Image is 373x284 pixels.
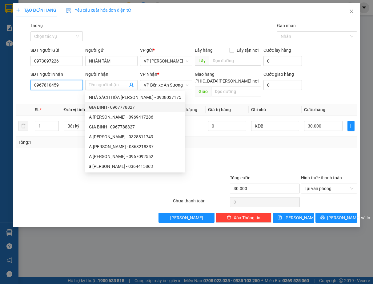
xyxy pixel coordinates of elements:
[16,8,56,13] span: TẠO ĐƠN HÀNG
[85,112,185,122] div: A BÌNH - 0969417286
[278,215,282,220] span: save
[144,56,189,66] span: VP Long Khánh
[85,102,185,112] div: GIA BÌNH - 0967778827
[227,215,231,220] span: delete
[89,143,181,150] div: A.[PERSON_NAME] - 0363218337
[66,8,131,13] span: Yêu cầu xuất hóa đơn điện tử
[30,71,83,78] div: SĐT Người Nhận
[30,47,83,54] div: SĐT Người Gửi
[49,27,75,31] span: Hotline: 19001152
[263,56,302,66] input: Cước lấy hàng
[2,40,64,43] span: [PERSON_NAME]:
[175,107,197,112] span: Định lượng
[263,48,291,53] label: Cước lấy hàng
[140,47,192,54] div: VP gửi
[320,215,325,220] span: printer
[195,72,215,77] span: Giao hàng
[251,121,299,131] input: Ghi Chú
[301,175,342,180] label: Hình thức thanh toán
[85,47,138,54] div: Người gửi
[211,87,261,96] input: Dọc đường
[172,197,229,208] div: Chưa thanh toán
[349,9,354,14] span: close
[49,10,83,18] span: Bến xe [GEOGRAPHIC_DATA]
[85,142,185,152] div: A.BÌNH - 0363218337
[195,48,213,53] span: Lấy hàng
[174,78,261,84] span: [GEOGRAPHIC_DATA][PERSON_NAME] nơi
[208,107,231,112] span: Giá trị hàng
[129,83,134,87] span: user-add
[284,214,317,221] span: [PERSON_NAME]
[64,107,87,112] span: Đơn vị tính
[66,8,71,13] img: icon
[49,18,85,26] span: 01 Võ Văn Truyện, KP.1, Phường 2
[327,214,370,221] span: [PERSON_NAME] và In
[195,87,211,96] span: Giao
[18,121,28,131] button: delete
[343,3,360,20] button: Close
[208,121,247,131] input: 0
[140,72,157,77] span: VP Nhận
[209,56,261,66] input: Dọc đường
[2,4,30,31] img: logo
[31,39,65,44] span: VPLK1208250005
[67,121,108,131] span: Bất kỳ
[234,214,260,221] span: Xóa Thông tin
[85,152,185,161] div: A BÌNH - 0967092552
[234,47,261,54] span: Lấy tận nơi
[304,107,325,112] span: Cước hàng
[305,184,353,193] span: Tại văn phòng
[18,139,144,146] div: Tổng: 1
[85,122,185,132] div: GIA BÌNH - 0967788827
[170,214,203,221] span: [PERSON_NAME]
[14,45,38,48] span: 11:22:12 [DATE]
[144,80,189,90] span: VP Bến xe An Sương
[89,104,181,111] div: GIA BÌNH - 0967778827
[85,71,138,78] div: Người nhận
[158,213,214,223] button: [PERSON_NAME]
[89,163,181,170] div: a [PERSON_NAME] - 0364415863
[89,94,181,101] div: NHÀ SÁCH HÒA [PERSON_NAME] - 0938037175
[89,153,181,160] div: A [PERSON_NAME] - 0967092552
[89,124,181,130] div: GIA BÌNH - 0967788827
[263,80,302,90] input: Cước giao hàng
[49,3,84,9] strong: ĐỒNG PHƯỚC
[17,33,75,38] span: -----------------------------------------
[85,132,185,142] div: A BÌNH - 0328811749
[216,213,271,223] button: deleteXóa Thông tin
[315,213,357,223] button: printer[PERSON_NAME] và In
[273,213,314,223] button: save[PERSON_NAME]
[89,133,181,140] div: A [PERSON_NAME] - 0328811749
[348,124,354,128] span: plus
[347,121,355,131] button: plus
[195,56,209,66] span: Lấy
[263,72,294,77] label: Cước giao hàng
[85,92,185,102] div: NHÀ SÁCH HÒA BÌNH - 0938037175
[249,104,302,116] th: Ghi chú
[277,23,296,28] label: Gán nhãn
[16,8,20,12] span: plus
[2,45,38,48] span: In ngày:
[85,161,185,171] div: a bình - 0364415863
[89,114,181,120] div: A [PERSON_NAME] - 0969417286
[30,23,43,28] label: Tác vụ
[35,107,40,112] span: SL
[230,175,250,180] span: Tổng cước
